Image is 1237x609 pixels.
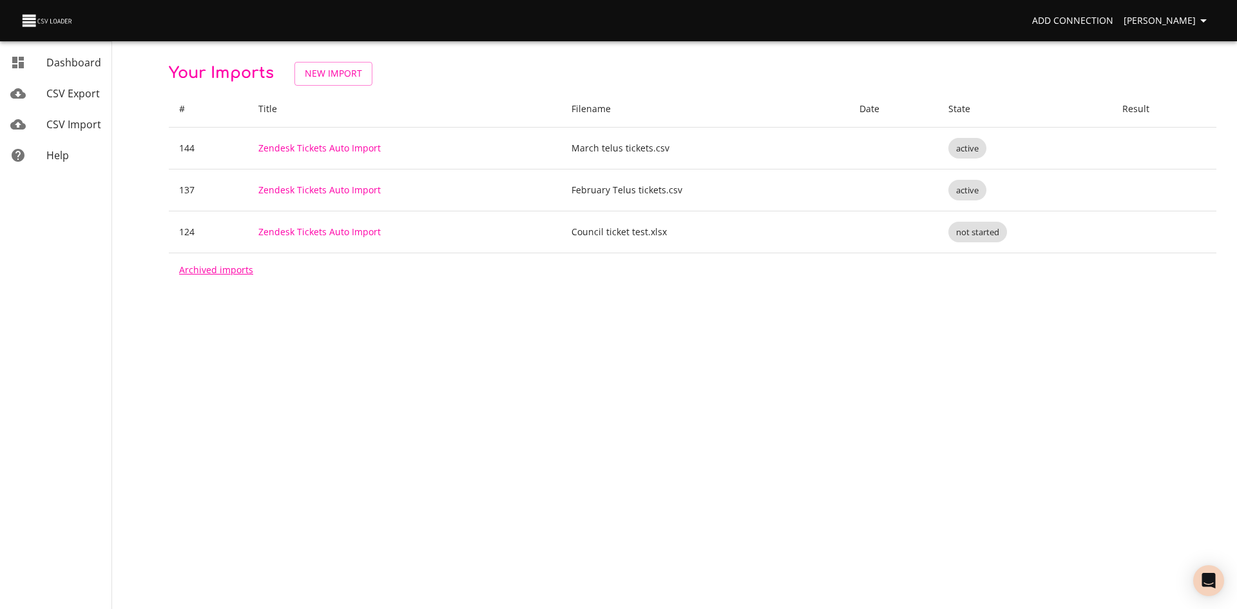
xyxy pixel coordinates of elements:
[1193,565,1224,596] div: Open Intercom Messenger
[169,64,274,82] span: Your Imports
[169,211,248,253] td: 124
[248,91,561,128] th: Title
[561,169,849,211] td: February Telus tickets.csv
[948,184,986,197] span: active
[948,226,1007,238] span: not started
[1112,91,1216,128] th: Result
[258,142,381,154] a: Zendesk Tickets Auto Import
[849,91,938,128] th: Date
[46,55,101,70] span: Dashboard
[258,226,381,238] a: Zendesk Tickets Auto Import
[1118,9,1216,33] button: [PERSON_NAME]
[938,91,1112,128] th: State
[46,148,69,162] span: Help
[1032,13,1113,29] span: Add Connection
[1124,13,1211,29] span: [PERSON_NAME]
[1027,9,1118,33] a: Add Connection
[305,66,362,82] span: New Import
[169,91,248,128] th: #
[169,169,248,211] td: 137
[561,211,849,253] td: Council ticket test.xlsx
[169,127,248,169] td: 144
[21,12,75,30] img: CSV Loader
[179,264,253,276] a: Archived imports
[294,62,372,86] a: New Import
[46,86,100,101] span: CSV Export
[46,117,101,131] span: CSV Import
[561,91,849,128] th: Filename
[258,184,381,196] a: Zendesk Tickets Auto Import
[948,142,986,155] span: active
[561,127,849,169] td: March telus tickets.csv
